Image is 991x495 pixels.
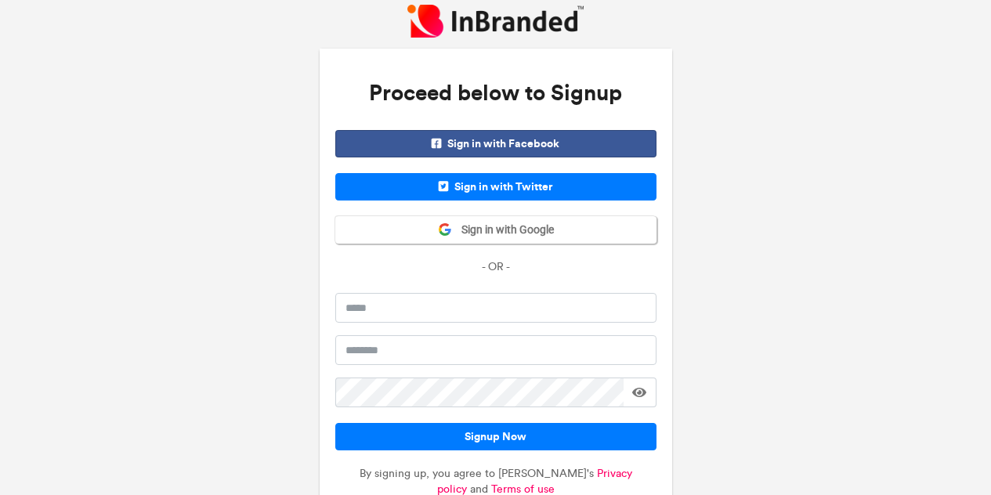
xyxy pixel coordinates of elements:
h3: Proceed below to Signup [335,64,656,122]
span: Sign in with Google [452,222,554,238]
span: Sign in with Facebook [335,130,656,157]
p: - OR - [335,259,656,275]
span: Sign in with Twitter [335,173,656,201]
button: Signup Now [335,423,656,450]
button: Sign in with Google [335,216,656,244]
img: InBranded Logo [407,5,584,37]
